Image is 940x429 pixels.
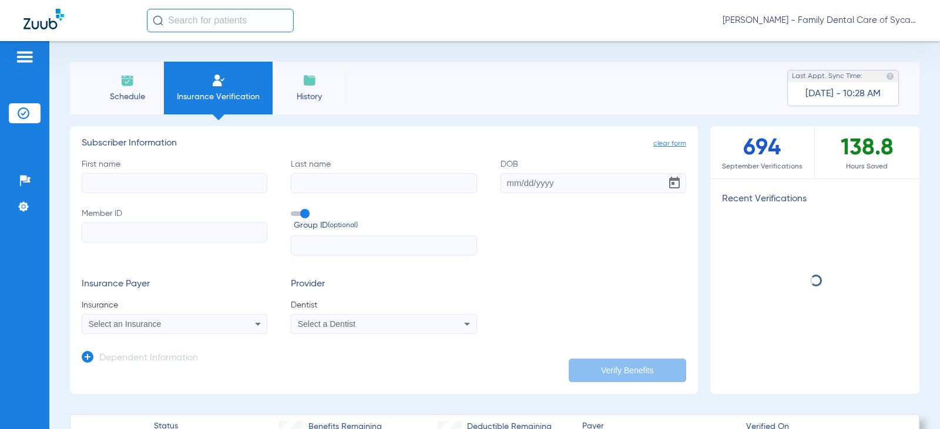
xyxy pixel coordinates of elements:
span: September Verifications [710,161,814,173]
span: Last Appt. Sync Time: [792,70,862,82]
label: Member ID [82,208,267,256]
span: Insurance Verification [173,91,264,103]
label: DOB [501,158,686,193]
div: 138.8 [815,126,919,178]
input: Search for patients [147,9,294,32]
img: History [303,73,317,87]
img: hamburger-icon [15,50,34,64]
span: Hours Saved [815,161,919,173]
h3: Subscriber Information [82,138,686,150]
h3: Dependent Information [99,353,198,364]
input: Member ID [82,222,267,242]
span: Select an Insurance [89,319,162,329]
img: last sync help info [886,72,894,80]
span: Group ID [294,219,476,232]
span: Select a Dentist [298,319,355,329]
div: 694 [710,126,815,178]
input: DOBOpen calendar [501,173,686,193]
input: Last name [291,173,476,193]
small: (optional) [328,219,358,232]
img: Manual Insurance Verification [211,73,226,87]
span: [PERSON_NAME] - Family Dental Care of Sycamore [723,15,916,26]
label: Last name [291,158,476,193]
h3: Provider [291,279,476,290]
button: Open calendar [663,171,686,195]
button: Verify Benefits [569,359,686,382]
img: Search Icon [153,15,163,26]
h3: Insurance Payer [82,279,267,290]
img: Zuub Logo [23,9,64,29]
span: Dentist [291,299,476,311]
img: Schedule [120,73,135,87]
h3: Recent Verifications [710,194,919,205]
span: Insurance [82,299,267,311]
label: First name [82,158,267,193]
span: clear form [653,138,686,150]
span: [DATE] - 10:28 AM [805,88,881,100]
span: Schedule [99,91,155,103]
span: History [281,91,337,103]
input: First name [82,173,267,193]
